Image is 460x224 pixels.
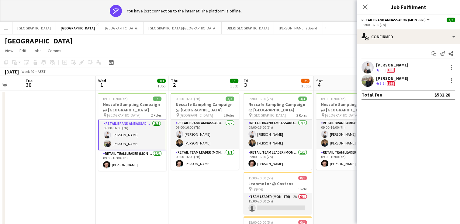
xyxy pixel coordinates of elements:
a: Comms [45,47,64,55]
span: 2 Roles [224,113,234,117]
h3: Leapmotor @ Costcos [244,181,312,186]
span: 3/3 [447,18,455,22]
span: 3 [243,81,248,88]
span: 2 Roles [151,113,161,117]
div: [PERSON_NAME] [376,62,408,68]
span: 3.6 [380,68,384,72]
div: You have lost connection to the internet. The platform is offline. [127,8,242,14]
button: UBER [GEOGRAPHIC_DATA] [222,22,274,34]
span: Wed [98,78,106,83]
a: View [2,47,16,55]
span: Jobs [33,48,42,53]
span: Week 40 [20,69,35,74]
span: Sat [316,78,323,83]
span: 1 [97,81,106,88]
span: 3/3 [157,79,166,83]
app-card-role: RETAIL Team Leader (Mon - Fri)1/109:00-16:00 (7h)[PERSON_NAME] [244,149,312,170]
div: 1 Job [157,84,165,88]
app-job-card: 09:00-16:00 (7h)3/3Nescafe Sampling Campaign @ [GEOGRAPHIC_DATA] [GEOGRAPHIC_DATA]2 RolesRETAIL B... [98,93,166,171]
span: 15:00-20:00 (5h) [248,176,273,180]
div: 09:00-16:00 (7h) [361,22,455,27]
app-job-card: 09:00-16:00 (7h)3/3Nescafe Sampling Campaign @ [GEOGRAPHIC_DATA] [GEOGRAPHIC_DATA]2 RolesRETAIL B... [171,93,239,170]
h3: Nescafe Sampling Campaign @ [GEOGRAPHIC_DATA] [316,102,384,113]
span: 3/3 [226,97,234,101]
app-card-role: RETAIL Brand Ambassador (Mon - Fri)2/209:00-16:00 (7h)[PERSON_NAME][PERSON_NAME] [98,120,166,150]
span: Fee [387,68,395,73]
span: RETAIL Brand Ambassador (Mon - Fri) [361,18,426,22]
div: [PERSON_NAME] [376,76,408,81]
app-card-role: RETAIL Team Leader (Sat)1/109:00-16:00 (7h)[PERSON_NAME] [316,149,384,170]
a: Edit [17,47,29,55]
span: Fri [244,78,248,83]
span: 2 Roles [296,113,307,117]
app-card-role: Team Leader (Mon - Fri)2A0/115:00-20:00 (5h) [244,193,312,214]
app-card-role: RETAIL Team Leader (Mon - Fri)1/109:00-16:00 (7h)[PERSON_NAME] [98,150,166,171]
span: 0/1 [298,176,307,180]
span: 09:00-16:00 (7h) [103,97,128,101]
span: 3/3 [153,97,161,101]
span: [GEOGRAPHIC_DATA] [180,113,213,117]
div: $532.28 [434,92,450,98]
h3: Nescafe Sampling Campaign @ [GEOGRAPHIC_DATA] [98,102,166,113]
span: View [5,48,13,53]
app-job-card: 09:00-16:00 (7h)3/3Nescafe Sampling Campaign @ [GEOGRAPHIC_DATA] [GEOGRAPHIC_DATA]2 RolesRETAIL B... [316,93,384,170]
span: Fee [387,81,395,86]
span: 1 Role [298,187,307,191]
span: 4 [315,81,323,88]
h1: [GEOGRAPHIC_DATA] [5,36,73,46]
button: [GEOGRAPHIC_DATA] [100,22,144,34]
app-card-role: RETAIL Brand Ambassador (Mon - Fri)2/209:00-16:00 (7h)[PERSON_NAME][PERSON_NAME] [244,120,312,149]
span: Tue [26,78,33,83]
button: RETAIL Brand Ambassador (Mon - Fri) [361,18,431,22]
span: 30 [25,81,33,88]
div: Crew has different fees then in role [386,81,396,86]
span: Edit [19,48,26,53]
span: 3/3 [298,97,307,101]
app-card-role: RETAIL Brand Ambassador ([DATE])2/209:00-16:00 (7h)[PERSON_NAME][PERSON_NAME] [316,120,384,149]
div: [DATE] [5,69,19,75]
app-card-role: RETAIL Team Leader (Mon - Fri)1/109:00-16:00 (7h)[PERSON_NAME] [171,149,239,170]
span: 09:00-16:00 (7h) [248,97,273,101]
div: Crew has different fees then in role [386,68,396,73]
a: Jobs [30,47,44,55]
h3: Job Fulfilment [357,3,460,11]
span: [GEOGRAPHIC_DATA] [107,113,140,117]
span: [GEOGRAPHIC_DATA] [325,113,358,117]
app-card-role: RETAIL Brand Ambassador (Mon - Fri)2/209:00-16:00 (7h)[PERSON_NAME][PERSON_NAME] [171,120,239,149]
button: [GEOGRAPHIC_DATA]/[GEOGRAPHIC_DATA] [144,22,222,34]
span: [GEOGRAPHIC_DATA] [252,113,286,117]
button: [GEOGRAPHIC_DATA] [12,22,56,34]
span: 09:00-16:00 (7h) [176,97,200,101]
app-job-card: 09:00-16:00 (7h)3/3Nescafe Sampling Campaign @ [GEOGRAPHIC_DATA] [GEOGRAPHIC_DATA]2 RolesRETAIL B... [244,93,312,170]
span: Epping [252,187,263,191]
span: 09:00-16:00 (7h) [321,97,346,101]
span: 3/3 [230,79,238,83]
div: Total fee [361,92,382,98]
div: 1 Job [230,84,238,88]
button: [PERSON_NAME]'s Board [274,22,322,34]
span: Thu [171,78,178,83]
h3: Nescafe Sampling Campaign @ [GEOGRAPHIC_DATA] [171,102,239,113]
span: Comms [48,48,61,53]
app-job-card: 15:00-20:00 (5h)0/1Leapmotor @ Costcos Epping1 RoleTeam Leader (Mon - Fri)2A0/115:00-20:00 (5h) [244,172,312,214]
div: AEST [38,69,46,74]
h3: Nescafe Sampling Campaign @ [GEOGRAPHIC_DATA] [244,102,312,113]
div: 3 Jobs [301,84,311,88]
button: [GEOGRAPHIC_DATA] [56,22,100,34]
div: Confirmed [357,29,460,44]
span: 2 [170,81,178,88]
span: 3/5 [301,79,310,83]
span: 3.5 [380,81,384,86]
